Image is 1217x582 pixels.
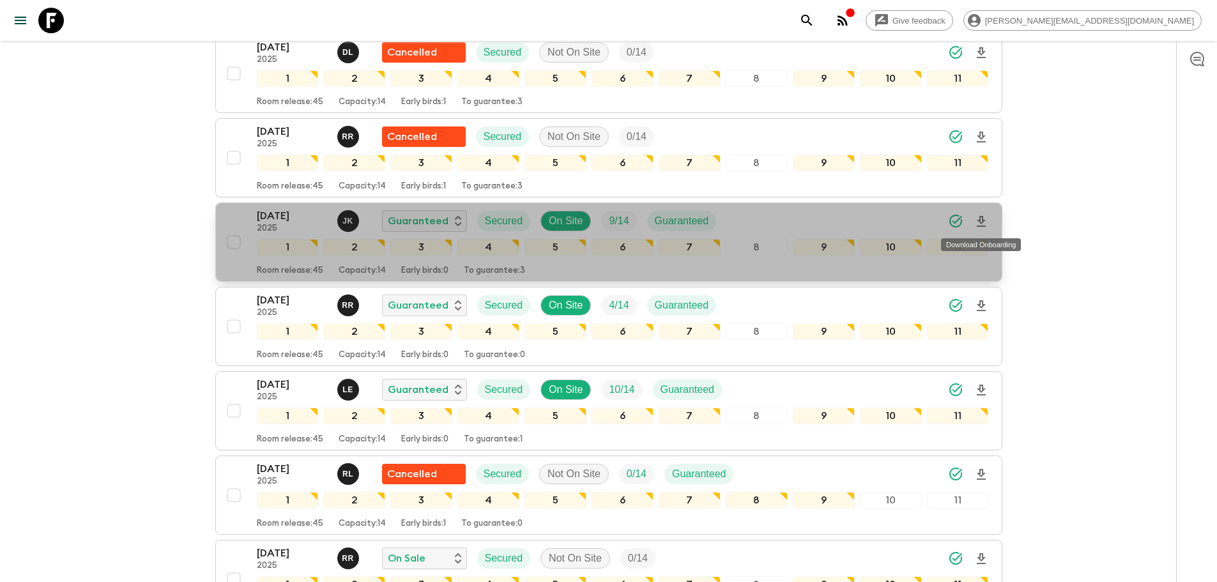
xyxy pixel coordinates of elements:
p: To guarantee: 3 [461,181,523,192]
p: To guarantee: 0 [461,519,523,529]
div: 9 [793,239,855,256]
div: 4 [457,492,519,509]
div: 1 [257,323,319,340]
button: menu [8,8,33,33]
button: RR [337,295,362,316]
div: 7 [659,323,721,340]
div: 1 [257,155,319,171]
p: Not On Site [547,129,601,144]
p: On Sale [388,551,425,566]
div: 10 [860,408,922,424]
div: 8 [726,323,788,340]
div: Flash Pack cancellation [382,464,466,484]
button: LE [337,379,362,401]
button: [DATE]2025Jamie KeenanGuaranteedSecuredOn SiteTrip FillGuaranteed1234567891011Room release:45Capa... [215,203,1002,282]
button: [DATE]2025Dylan LeesFlash Pack cancellationSecuredNot On SiteTrip Fill1234567891011Room release:4... [215,34,1002,113]
svg: Download Onboarding [974,214,989,229]
p: Capacity: 14 [339,519,386,529]
div: Not On Site [540,548,610,569]
div: 5 [524,70,586,87]
p: Secured [485,382,523,397]
p: 10 / 14 [609,382,634,397]
p: Room release: 45 [257,350,323,360]
p: To guarantee: 3 [461,97,523,107]
p: Secured [485,551,523,566]
p: [DATE] [257,546,327,561]
p: Not On Site [547,45,601,60]
div: Not On Site [539,42,609,63]
div: 7 [659,155,721,171]
div: 8 [726,70,788,87]
span: Dylan Lees [337,45,362,56]
button: JK [337,210,362,232]
p: Not On Site [549,551,602,566]
p: Cancelled [387,466,437,482]
div: Trip Fill [601,211,636,231]
p: To guarantee: 1 [464,434,523,445]
div: Not On Site [539,126,609,147]
svg: Download Onboarding [974,45,989,61]
div: 1 [257,408,319,424]
div: 4 [457,408,519,424]
div: 9 [793,492,855,509]
p: R R [342,553,354,563]
div: Secured [476,42,530,63]
div: Secured [476,464,530,484]
p: Guaranteed [661,382,715,397]
svg: Synced Successfully [948,129,963,144]
div: 1 [257,239,319,256]
p: Guaranteed [655,213,709,229]
p: Guaranteed [655,298,709,313]
div: Flash Pack cancellation [382,42,466,63]
p: Capacity: 14 [339,350,386,360]
p: Early birds: 1 [401,97,446,107]
div: 5 [524,155,586,171]
span: Leslie Edgar [337,383,362,393]
div: 1 [257,70,319,87]
p: 2025 [257,477,327,487]
p: 0 / 14 [627,129,647,144]
svg: Synced Successfully [948,466,963,482]
div: 6 [592,239,654,256]
p: 2025 [257,139,327,149]
div: 11 [927,323,989,340]
button: [DATE]2025Roland RauGuaranteedSecuredOn SiteTrip FillGuaranteed1234567891011Room release:45Capaci... [215,287,1002,366]
p: On Site [549,213,583,229]
p: 0 / 14 [627,45,647,60]
div: 8 [726,239,788,256]
p: Early birds: 0 [401,434,448,445]
p: J K [342,216,353,226]
div: 3 [390,492,452,509]
div: 3 [390,408,452,424]
p: Capacity: 14 [339,434,386,445]
p: Room release: 45 [257,434,323,445]
div: 6 [592,408,654,424]
div: 2 [323,70,385,87]
div: 9 [793,70,855,87]
div: On Site [540,295,591,316]
p: Secured [485,298,523,313]
div: Flash Pack cancellation [382,126,466,147]
div: 5 [524,239,586,256]
div: 5 [524,323,586,340]
button: RR [337,548,362,569]
div: [PERSON_NAME][EMAIL_ADDRESS][DOMAIN_NAME] [963,10,1202,31]
div: 5 [524,408,586,424]
p: 4 / 14 [609,298,629,313]
div: 4 [457,323,519,340]
p: 9 / 14 [609,213,629,229]
div: 3 [390,323,452,340]
p: [DATE] [257,40,327,55]
p: Early birds: 0 [401,266,448,276]
p: On Site [549,382,583,397]
span: Roland Rau [337,298,362,309]
p: 2025 [257,561,327,571]
p: 0 / 14 [627,466,647,482]
p: To guarantee: 0 [464,350,525,360]
p: Early birds: 0 [401,350,448,360]
p: Guaranteed [388,298,448,313]
p: To guarantee: 3 [464,266,525,276]
svg: Download Onboarding [974,383,989,398]
div: 10 [860,492,922,509]
div: 10 [860,239,922,256]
